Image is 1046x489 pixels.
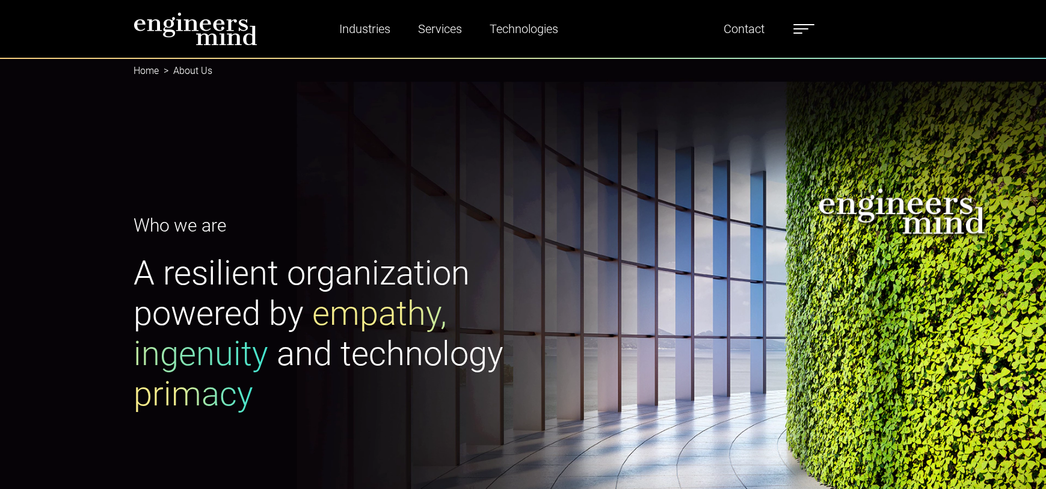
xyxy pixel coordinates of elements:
a: Technologies [485,15,563,43]
img: logo [134,12,257,46]
li: About Us [159,64,212,78]
a: Industries [334,15,395,43]
h1: A resilient organization powered by and technology [134,253,516,415]
a: Contact [719,15,769,43]
span: empathy, ingenuity [134,294,447,374]
a: Home [134,65,159,76]
p: Who we are [134,212,516,239]
nav: breadcrumb [134,58,913,84]
a: Services [413,15,467,43]
span: primacy [134,374,253,414]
